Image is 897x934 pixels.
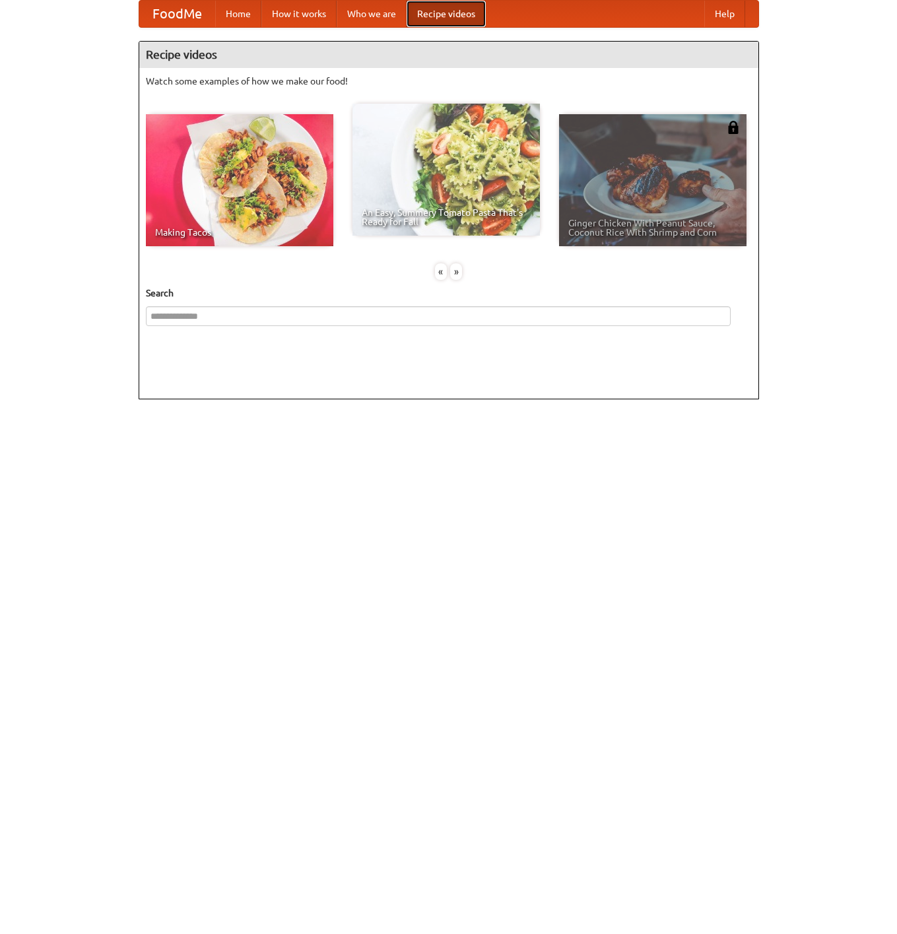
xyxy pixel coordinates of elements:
p: Watch some examples of how we make our food! [146,75,752,88]
a: An Easy, Summery Tomato Pasta That's Ready for Fall [352,104,540,236]
div: « [435,263,447,280]
h4: Recipe videos [139,42,758,68]
span: An Easy, Summery Tomato Pasta That's Ready for Fall [362,208,531,226]
span: Making Tacos [155,228,324,237]
div: » [450,263,462,280]
h5: Search [146,286,752,300]
a: Recipe videos [407,1,486,27]
a: Help [704,1,745,27]
img: 483408.png [727,121,740,134]
a: Making Tacos [146,114,333,246]
a: FoodMe [139,1,215,27]
a: How it works [261,1,337,27]
a: Home [215,1,261,27]
a: Who we are [337,1,407,27]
